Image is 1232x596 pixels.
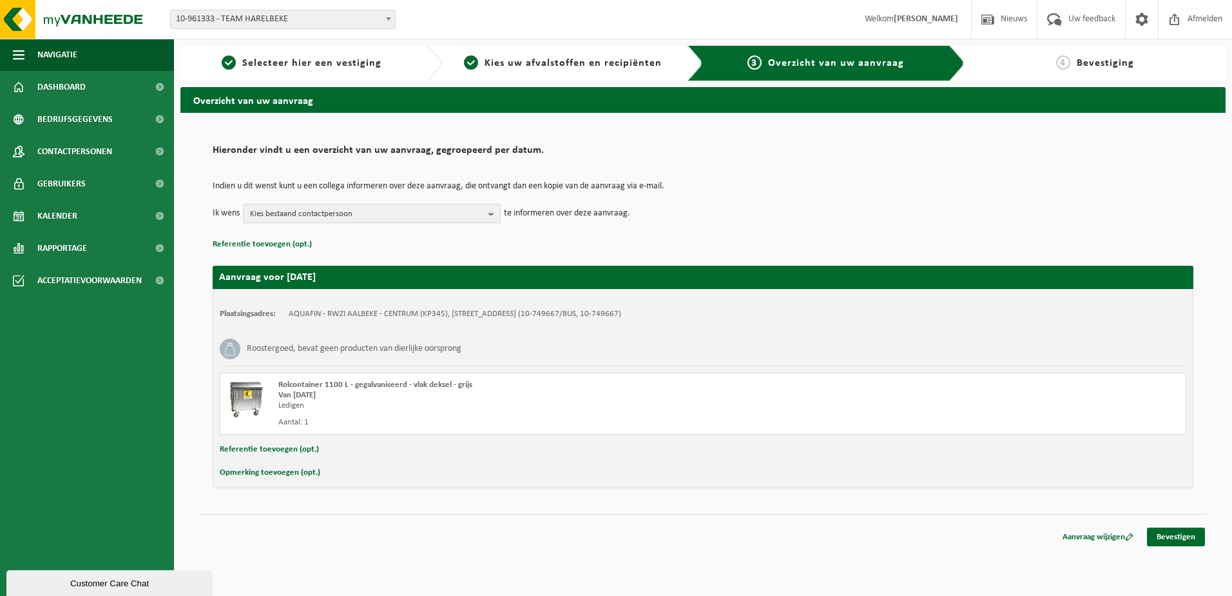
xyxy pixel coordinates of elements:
[243,204,501,223] button: Kies bestaand contactpersoon
[222,55,236,70] span: 1
[278,391,316,399] strong: Van [DATE]
[213,145,1193,163] h2: Hieronder vindt u een overzicht van uw aanvraag, gegroepeerd per datum.
[220,464,320,481] button: Opmerking toevoegen (opt.)
[213,204,240,223] p: Ik wens
[227,380,265,419] img: WB-1100-GAL-GY-01.png
[37,103,113,135] span: Bedrijfsgegevens
[448,55,678,71] a: 2Kies uw afvalstoffen en recipiënten
[213,182,1193,191] p: Indien u dit wenst kunt u een collega informeren over deze aanvraag, die ontvangt dan een kopie v...
[278,401,755,411] div: Ledigen
[504,204,630,223] p: te informeren over deze aanvraag.
[37,232,87,264] span: Rapportage
[485,58,662,68] span: Kies uw afvalstoffen en recipiënten
[37,264,142,297] span: Acceptatievoorwaarden
[894,14,958,24] strong: [PERSON_NAME]
[220,441,319,458] button: Referentie toevoegen (opt.)
[220,310,276,318] strong: Plaatsingsadres:
[250,204,483,224] span: Kies bestaand contactpersoon
[278,381,472,389] span: Rolcontainer 1100 L - gegalvaniseerd - vlak deksel - grijs
[171,10,395,28] span: 10-961333 - TEAM HARELBEKE
[37,200,77,232] span: Kalender
[247,339,461,359] h3: Roostergoed, bevat geen producten van dierlijke oorsprong
[1077,58,1134,68] span: Bevestiging
[278,417,755,428] div: Aantal: 1
[37,71,86,103] span: Dashboard
[187,55,416,71] a: 1Selecteer hier een vestiging
[219,272,316,283] strong: Aanvraag voor [DATE]
[180,87,1226,112] h2: Overzicht van uw aanvraag
[37,135,112,168] span: Contactpersonen
[1056,55,1070,70] span: 4
[1053,528,1143,546] a: Aanvraag wijzigen
[242,58,381,68] span: Selecteer hier een vestiging
[464,55,478,70] span: 2
[170,10,396,29] span: 10-961333 - TEAM HARELBEKE
[1147,528,1205,546] a: Bevestigen
[213,236,312,253] button: Referentie toevoegen (opt.)
[747,55,762,70] span: 3
[289,309,621,319] td: AQUAFIN - RWZI AALBEKE - CENTRUM (KP345), [STREET_ADDRESS] (10-749667/BUS, 10-749667)
[768,58,904,68] span: Overzicht van uw aanvraag
[6,568,215,596] iframe: chat widget
[37,39,77,71] span: Navigatie
[37,168,86,200] span: Gebruikers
